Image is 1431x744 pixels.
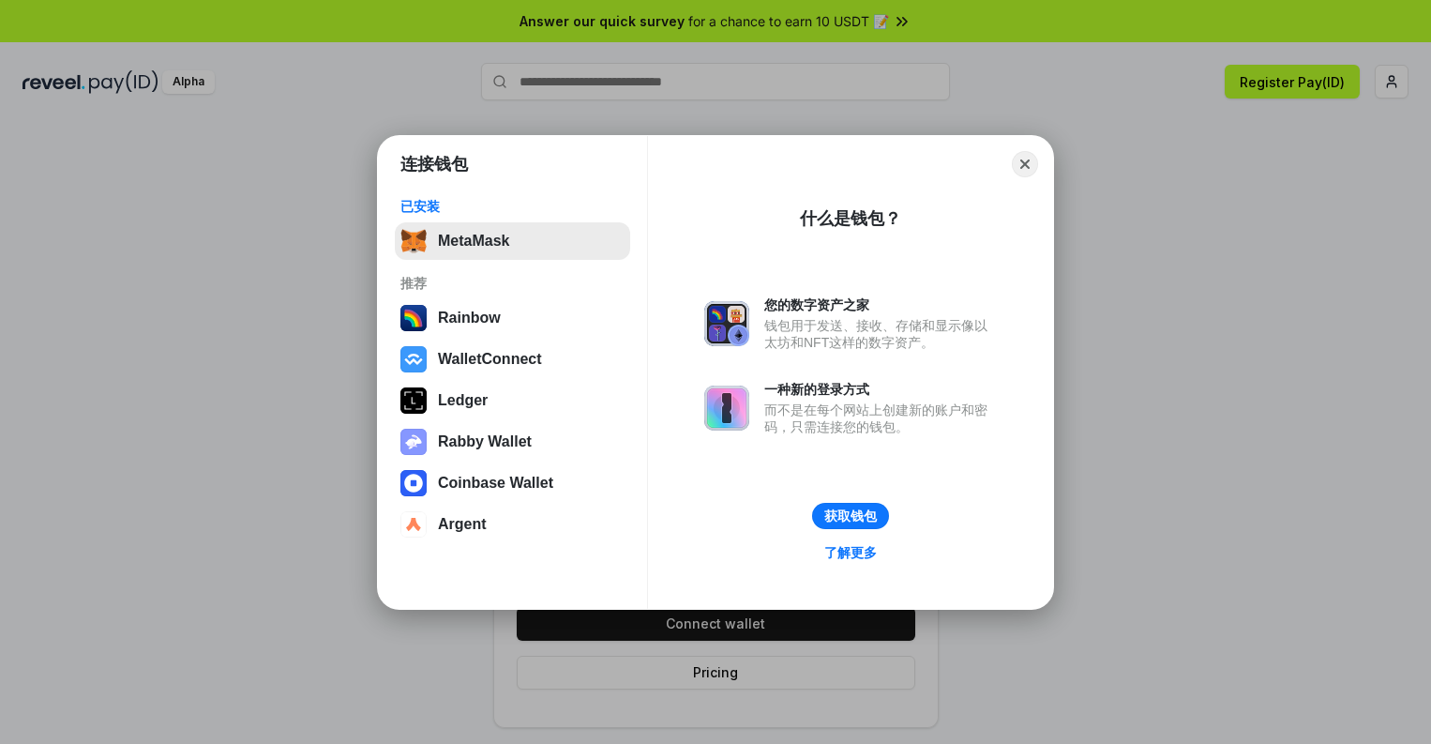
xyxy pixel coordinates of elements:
div: 什么是钱包？ [800,207,901,230]
img: svg+xml,%3Csvg%20width%3D%2228%22%20height%3D%2228%22%20viewBox%3D%220%200%2028%2028%22%20fill%3D... [400,511,427,538]
img: svg+xml,%3Csvg%20width%3D%2228%22%20height%3D%2228%22%20viewBox%3D%220%200%2028%2028%22%20fill%3D... [400,346,427,372]
a: 了解更多 [813,540,888,565]
button: Argent [395,506,630,543]
img: svg+xml,%3Csvg%20width%3D%2228%22%20height%3D%2228%22%20viewBox%3D%220%200%2028%2028%22%20fill%3D... [400,470,427,496]
img: svg+xml,%3Csvg%20xmlns%3D%22http%3A%2F%2Fwww.w3.org%2F2000%2Fsvg%22%20fill%3D%22none%22%20viewBox... [400,429,427,455]
button: Ledger [395,382,630,419]
div: Rainbow [438,310,501,326]
h1: 连接钱包 [400,153,468,175]
button: Coinbase Wallet [395,464,630,502]
div: MetaMask [438,233,509,250]
button: Rabby Wallet [395,423,630,461]
div: 获取钱包 [824,508,877,524]
div: Rabby Wallet [438,433,532,450]
img: svg+xml,%3Csvg%20xmlns%3D%22http%3A%2F%2Fwww.w3.org%2F2000%2Fsvg%22%20fill%3D%22none%22%20viewBox... [704,301,749,346]
div: Ledger [438,392,488,409]
div: 一种新的登录方式 [764,381,997,398]
button: Close [1012,151,1038,177]
button: MetaMask [395,222,630,260]
img: svg+xml,%3Csvg%20xmlns%3D%22http%3A%2F%2Fwww.w3.org%2F2000%2Fsvg%22%20width%3D%2228%22%20height%3... [400,387,427,414]
div: 了解更多 [824,544,877,561]
div: Argent [438,516,487,533]
div: Coinbase Wallet [438,475,553,492]
button: 获取钱包 [812,503,889,529]
button: WalletConnect [395,341,630,378]
div: 而不是在每个网站上创建新的账户和密码，只需连接您的钱包。 [764,402,997,435]
button: Rainbow [395,299,630,337]
div: 推荐 [400,275,625,292]
div: WalletConnect [438,351,542,368]
img: svg+xml,%3Csvg%20fill%3D%22none%22%20height%3D%2233%22%20viewBox%3D%220%200%2035%2033%22%20width%... [400,228,427,254]
img: svg+xml,%3Csvg%20width%3D%22120%22%20height%3D%22120%22%20viewBox%3D%220%200%20120%20120%22%20fil... [400,305,427,331]
div: 已安装 [400,198,625,215]
div: 您的数字资产之家 [764,296,997,313]
div: 钱包用于发送、接收、存储和显示像以太坊和NFT这样的数字资产。 [764,317,997,351]
img: svg+xml,%3Csvg%20xmlns%3D%22http%3A%2F%2Fwww.w3.org%2F2000%2Fsvg%22%20fill%3D%22none%22%20viewBox... [704,386,749,431]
